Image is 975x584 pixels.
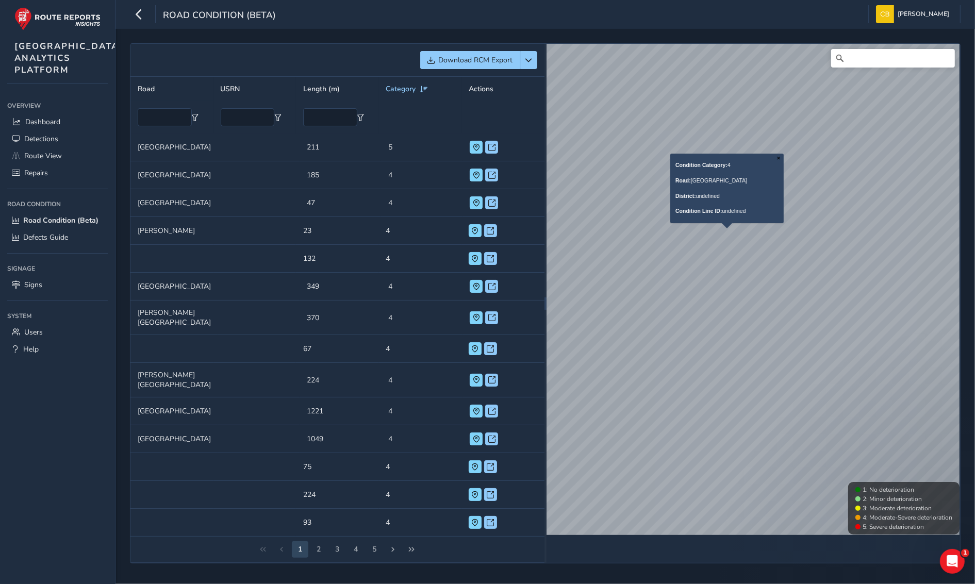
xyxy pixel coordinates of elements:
[7,130,108,147] a: Detections
[7,147,108,164] a: Route View
[300,425,381,453] td: 1049
[469,84,493,94] span: Actions
[381,363,462,397] td: 4
[863,523,924,531] span: 5: Severe deterioration
[296,481,379,509] td: 224
[7,341,108,358] a: Help
[130,161,218,189] td: [GEOGRAPHIC_DATA]
[381,301,462,335] td: 4
[296,453,379,481] td: 75
[300,189,381,217] td: 47
[381,273,462,301] td: 4
[23,215,98,225] span: Road Condition (Beta)
[863,486,914,494] span: 1: No deterioration
[379,481,462,509] td: 4
[381,397,462,425] td: 4
[379,245,462,273] td: 4
[773,154,784,162] button: Close popup
[130,273,218,301] td: [GEOGRAPHIC_DATA]
[696,193,719,199] span: undefined
[675,207,779,215] p: Condition Line ID:
[961,549,969,557] span: 1
[300,273,381,301] td: 349
[7,324,108,341] a: Users
[296,217,379,245] td: 23
[303,84,340,94] span: Length (m)
[292,541,308,558] button: Page 2
[381,134,462,161] td: 5
[329,541,345,558] button: Page 4
[221,84,240,94] span: USRN
[25,117,60,127] span: Dashboard
[130,217,213,245] td: [PERSON_NAME]
[300,363,381,397] td: 224
[296,335,379,363] td: 67
[727,162,730,168] span: 4
[420,51,520,69] button: Download RCM Export
[863,504,932,512] span: 3: Moderate deterioration
[876,5,953,23] button: [PERSON_NAME]
[7,113,108,130] a: Dashboard
[296,509,379,537] td: 93
[863,495,922,503] span: 2: Minor deterioration
[130,189,218,217] td: [GEOGRAPHIC_DATA]
[24,280,42,290] span: Signs
[296,245,379,273] td: 132
[381,425,462,453] td: 4
[386,84,416,94] span: Category
[14,40,123,76] span: [GEOGRAPHIC_DATA] ANALYTICS PLATFORM
[24,327,43,337] span: Users
[7,164,108,181] a: Repairs
[876,5,894,23] img: diamond-layout
[863,513,952,522] span: 4: Moderate-Severe deterioration
[831,49,955,68] input: Search
[379,453,462,481] td: 4
[675,192,779,201] p: District:
[300,134,381,161] td: 211
[130,425,218,453] td: [GEOGRAPHIC_DATA]
[130,397,218,425] td: [GEOGRAPHIC_DATA]
[366,541,383,558] button: Page 6
[24,134,58,144] span: Detections
[690,177,747,183] span: [GEOGRAPHIC_DATA]
[163,9,276,23] span: Road Condition (Beta)
[130,134,218,161] td: [GEOGRAPHIC_DATA]
[385,541,401,558] button: Next Page
[675,161,779,170] p: Condition Category:
[675,177,779,185] p: Road:
[898,5,949,23] span: [PERSON_NAME]
[24,168,48,178] span: Repairs
[300,397,381,425] td: 1221
[138,84,155,94] span: Road
[547,44,960,536] canvas: Map
[14,7,101,30] img: rr logo
[130,363,218,397] td: [PERSON_NAME][GEOGRAPHIC_DATA]
[7,196,108,212] div: Road Condition
[300,301,381,335] td: 370
[24,151,62,161] span: Route View
[300,161,381,189] td: 185
[357,114,365,121] button: Filter
[7,276,108,293] a: Signs
[130,301,218,335] td: [PERSON_NAME][GEOGRAPHIC_DATA]
[7,308,108,324] div: System
[379,509,462,537] td: 4
[23,232,68,242] span: Defects Guide
[7,98,108,113] div: Overview
[7,229,108,246] a: Defects Guide
[348,541,364,558] button: Page 5
[403,541,420,558] button: Last Page
[381,189,462,217] td: 4
[439,55,513,65] span: Download RCM Export
[722,208,746,214] span: undefined
[940,549,965,574] iframe: Intercom live chat
[7,212,108,229] a: Road Condition (Beta)
[381,161,462,189] td: 4
[310,541,327,558] button: Page 3
[379,335,462,363] td: 4
[7,261,108,276] div: Signage
[192,114,199,121] button: Filter
[274,114,282,121] button: Filter
[379,217,462,245] td: 4
[23,344,39,354] span: Help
